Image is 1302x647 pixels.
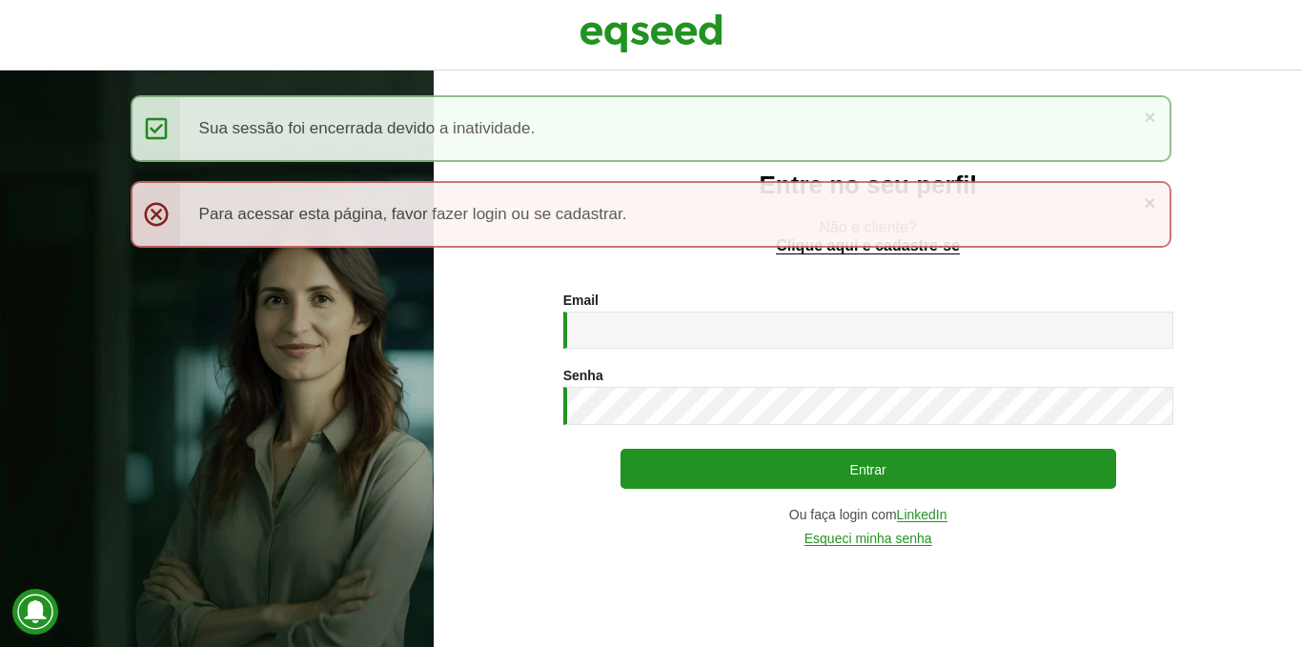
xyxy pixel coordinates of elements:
a: × [1144,107,1155,127]
button: Entrar [620,449,1116,489]
a: Esqueci minha senha [804,532,932,546]
label: Email [563,293,599,307]
a: LinkedIn [897,508,947,522]
div: Ou faça login com [563,508,1173,522]
div: Sua sessão foi encerrada devido a inatividade. [131,95,1172,162]
a: × [1144,192,1155,212]
label: Senha [563,369,603,382]
img: EqSeed Logo [580,10,722,57]
div: Para acessar esta página, favor fazer login ou se cadastrar. [131,181,1172,248]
